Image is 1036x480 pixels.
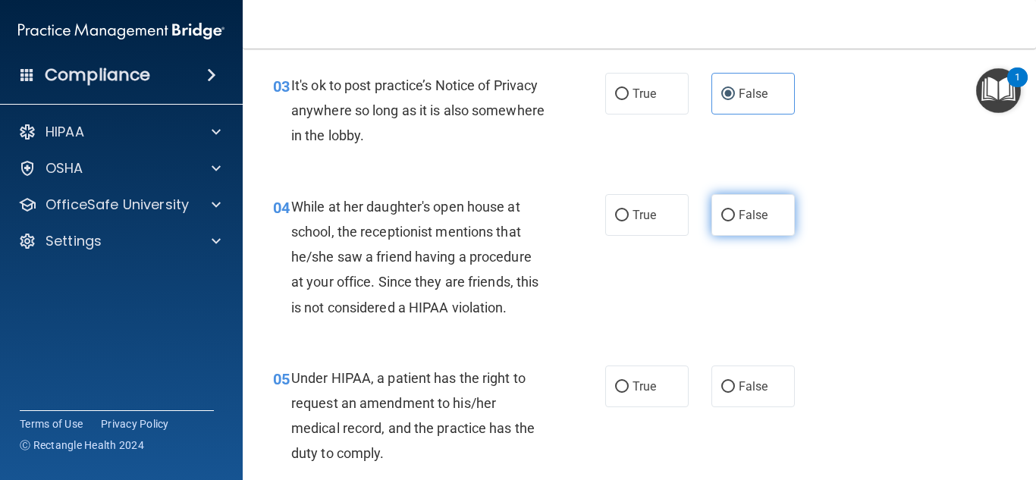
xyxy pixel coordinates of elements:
[739,208,768,222] span: False
[721,381,735,393] input: False
[291,370,535,462] span: Under HIPAA, a patient has the right to request an amendment to his/her medical record, and the p...
[1015,77,1020,97] div: 1
[18,123,221,141] a: HIPAA
[976,68,1021,113] button: Open Resource Center, 1 new notification
[18,159,221,177] a: OSHA
[273,77,290,96] span: 03
[45,64,150,86] h4: Compliance
[18,16,224,46] img: PMB logo
[615,210,629,221] input: True
[46,123,84,141] p: HIPAA
[46,196,189,214] p: OfficeSafe University
[18,232,221,250] a: Settings
[739,379,768,394] span: False
[273,199,290,217] span: 04
[633,86,656,101] span: True
[721,210,735,221] input: False
[739,86,768,101] span: False
[20,438,144,453] span: Ⓒ Rectangle Health 2024
[291,199,538,315] span: While at her daughter's open house at school, the receptionist mentions that he/she saw a friend ...
[291,77,545,143] span: It's ok to post practice’s Notice of Privacy anywhere so long as it is also somewhere in the lobby.
[615,89,629,100] input: True
[101,416,169,431] a: Privacy Policy
[18,196,221,214] a: OfficeSafe University
[615,381,629,393] input: True
[46,159,83,177] p: OSHA
[20,416,83,431] a: Terms of Use
[46,232,102,250] p: Settings
[721,89,735,100] input: False
[774,372,1018,433] iframe: Drift Widget Chat Controller
[273,370,290,388] span: 05
[633,208,656,222] span: True
[633,379,656,394] span: True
